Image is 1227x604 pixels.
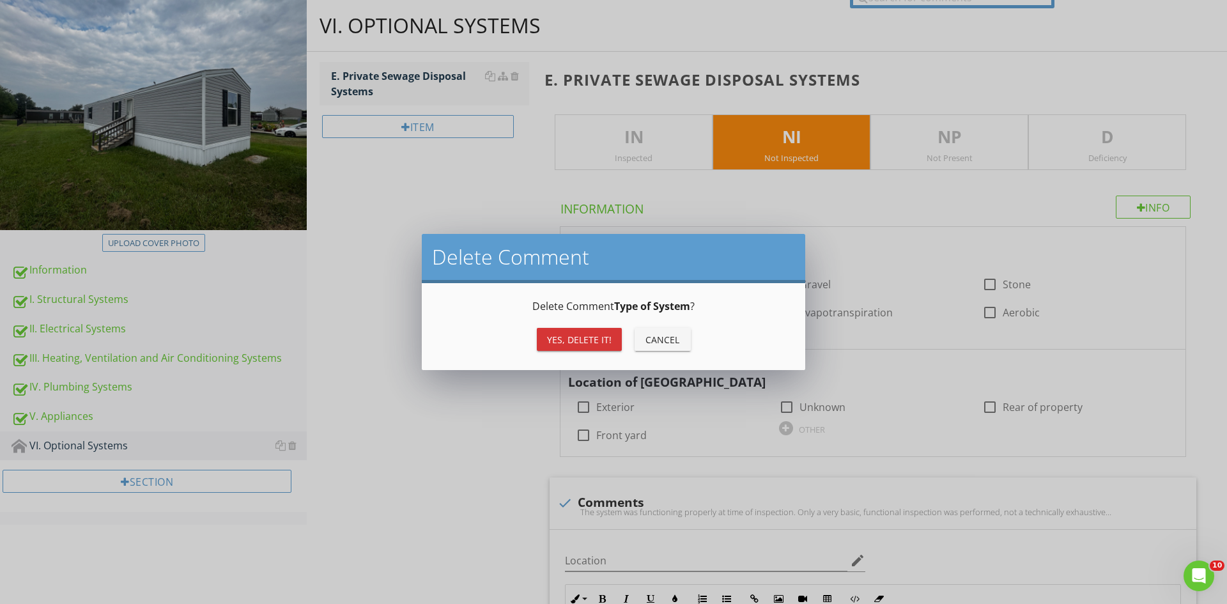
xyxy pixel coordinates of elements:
[432,244,795,270] h2: Delete Comment
[635,328,691,351] button: Cancel
[547,333,612,346] div: Yes, Delete it!
[1184,561,1214,591] iframe: Intercom live chat
[614,299,690,313] strong: Type of System
[1210,561,1224,571] span: 10
[645,333,681,346] div: Cancel
[437,298,790,314] p: Delete Comment ?
[537,328,622,351] button: Yes, Delete it!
